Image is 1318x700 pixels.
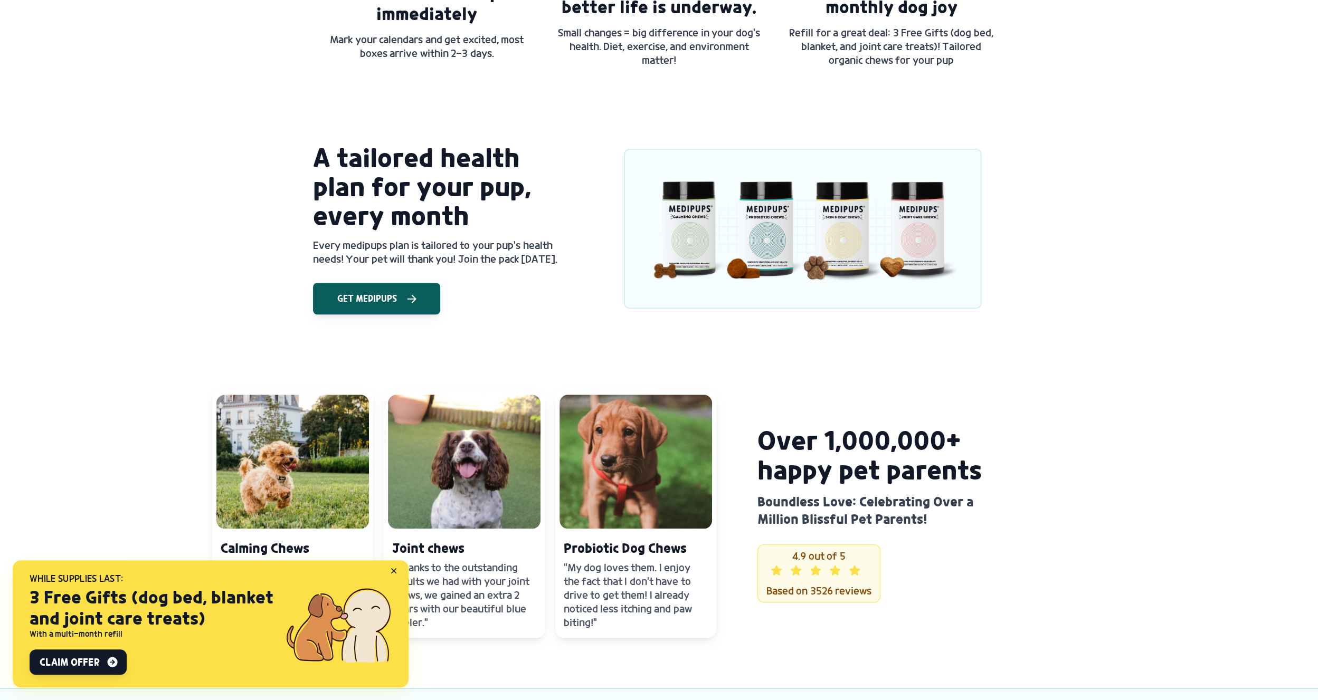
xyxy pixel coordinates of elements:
button: Get Medipups [313,283,440,314]
h6: Based on 3526 reviews [766,584,872,598]
img: Calming Chews [216,395,369,529]
h4: Calming Chews [216,539,369,557]
h3: 3 Free Gifts (dog bed, blanket and joint care treats) [30,587,273,629]
p: “My dog gets really anxious during fireworks and he is loving these calming chews .... I put them... [216,557,369,634]
p: “Thanks to the outstanding results we had with your joint chews, we gained an extra 2 years with ... [388,557,541,634]
p: Small changes = big difference in your dog's health. Diet, exercise, and environment matter! [554,26,765,67]
h4: Probiotic Dog Chews [560,539,712,557]
p: Mark your calendars and get excited, most boxes arrive within 2-3 days. [321,33,533,60]
h5: While supplies last: [30,573,273,584]
h2: Over 1,000,000+ happy pet parents [757,426,1014,484]
h6: With a multi-month refill [30,629,273,639]
h6: 4.9 out of 5 [766,549,872,563]
img: Medipups Health Chews [600,145,1006,313]
span: Claim Offer [40,656,99,668]
p: “My dog loves them. I enjoy the fact that I don’t have to drive to get them! I already noticed le... [560,557,712,634]
button: Claim Offer [30,649,127,675]
p: Every medipups plan is tailored to your pup's health needs! Your pet will thank you! Join the pac... [313,238,575,266]
img: Joint chews [388,395,541,529]
h2: A tailored health plan for your pup, every month [313,143,575,230]
img: Probiotic Dog Chews [560,395,712,529]
p: Refill for a great deal: 3 Free Gifts (dog bed, blanket, and joint care treats)! Tailored organic... [786,26,997,67]
span: Get Medipups [337,293,397,304]
h4: Joint chews [388,539,541,557]
h3: Boundless Love: Celebrating Over a Million Blissful Pet Parents! [757,493,1014,528]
